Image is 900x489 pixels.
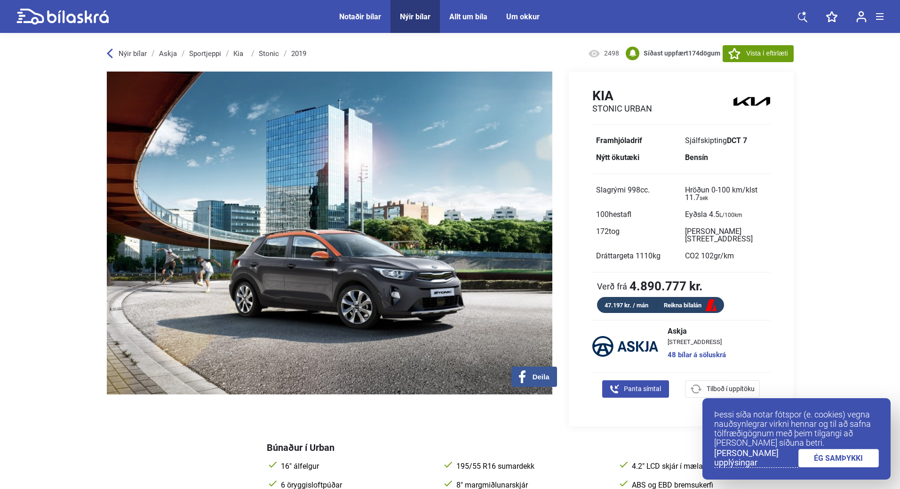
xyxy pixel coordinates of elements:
[629,280,703,292] b: 4.890.777 kr.
[644,49,720,57] b: Síðast uppfært dögum
[668,352,726,359] a: 48 bílar á söluskrá
[267,442,335,453] span: Búnaður í Urban
[688,49,700,57] span: 174
[707,384,755,394] span: Tilboð í uppítöku
[506,12,540,21] a: Um okkur
[596,136,642,145] b: Framhjóladrif
[714,449,798,468] a: [PERSON_NAME] upplýsingar
[668,328,726,335] span: Askja
[727,136,747,145] b: DCT 7
[685,210,742,219] span: Eyðsla 4.5
[719,212,742,218] sub: L/100km
[279,462,433,471] span: 16" álfelgur
[592,104,652,114] h2: Stonic Urban
[449,12,487,21] a: Allt um bíla
[714,410,879,448] p: Þessi síða notar fótspor (e. cookies) vegna nauðsynlegrar virkni hennar og til að safna tölfræðig...
[723,45,793,62] button: Vista í eftirlæti
[119,49,147,58] span: Nýir bílar
[656,300,724,312] a: Reikna bílalán
[668,339,726,345] span: [STREET_ADDRESS]
[400,12,430,21] a: Nýir bílar
[609,210,631,219] span: hestafl
[511,367,557,387] button: Deila
[685,251,734,260] span: CO2 102
[685,153,708,162] b: Bensín
[685,227,753,243] span: [PERSON_NAME][STREET_ADDRESS]
[597,300,656,311] div: 47.197 kr. / mán
[291,50,306,57] a: 2019
[339,12,381,21] a: Notaðir bílar
[259,50,279,57] a: Stonic
[609,227,620,236] span: tog
[159,50,177,57] a: Askja
[596,227,620,236] span: 172
[856,11,867,23] img: user-login.svg
[189,50,221,57] a: Sportjeppi
[533,373,550,381] span: Deila
[746,48,788,58] span: Vista í eftirlæti
[700,195,708,201] sub: sek
[596,210,631,219] span: 100
[685,185,757,202] span: Hröðun 0-100 km/klst 11.7
[454,462,608,471] span: 195/55 R16 sumardekk
[798,449,879,467] a: ÉG SAMÞYKKI
[714,251,734,260] span: gr/km
[685,136,747,145] span: Sjálfskipting
[596,153,639,162] b: Nýtt ökutæki
[624,384,661,394] span: Panta símtal
[233,50,247,57] a: Kia
[653,251,661,260] span: kg
[597,281,627,291] span: Verð frá
[630,462,784,471] span: 4.2" LCD skjár í mælaborði
[640,185,650,194] span: cc.
[592,88,652,104] h1: Kia
[596,251,661,260] span: Dráttargeta 1110
[596,185,650,194] span: Slagrými 998
[604,49,619,58] span: 2498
